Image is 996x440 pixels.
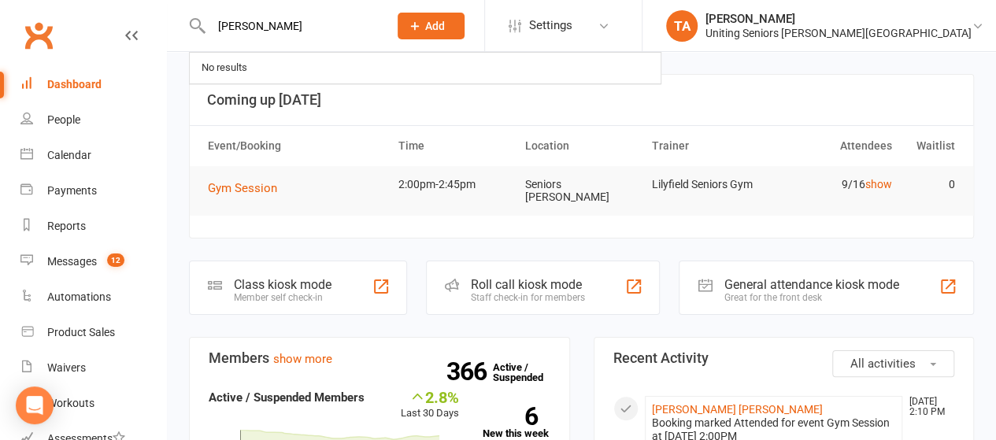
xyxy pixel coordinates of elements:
[206,15,377,37] input: Search...
[209,390,365,405] strong: Active / Suspended Members
[20,138,166,173] a: Calendar
[483,407,550,438] a: 6New this week
[208,181,277,195] span: Gym Session
[898,126,962,166] th: Waitlist
[425,20,445,32] span: Add
[772,126,898,166] th: Attendees
[850,357,916,371] span: All activities
[772,166,898,203] td: 9/16
[20,386,166,421] a: Workouts
[401,388,459,422] div: Last 30 Days
[832,350,954,377] button: All activities
[398,13,465,39] button: Add
[865,178,891,190] a: show
[20,244,166,279] a: Messages 12
[47,149,91,161] div: Calendar
[652,403,823,416] a: [PERSON_NAME] [PERSON_NAME]
[493,350,562,394] a: 366Active / Suspended
[234,277,331,292] div: Class kiosk mode
[724,277,898,292] div: General attendance kiosk mode
[666,10,698,42] div: TA
[201,126,391,166] th: Event/Booking
[724,292,898,303] div: Great for the front desk
[20,102,166,138] a: People
[208,179,288,198] button: Gym Session
[705,26,972,40] div: Uniting Seniors [PERSON_NAME][GEOGRAPHIC_DATA]
[197,57,252,79] div: No results
[529,8,572,43] span: Settings
[234,292,331,303] div: Member self check-in
[471,277,585,292] div: Roll call kiosk mode
[20,315,166,350] a: Product Sales
[20,350,166,386] a: Waivers
[446,360,493,383] strong: 366
[471,292,585,303] div: Staff check-in for members
[518,126,645,166] th: Location
[705,12,972,26] div: [PERSON_NAME]
[902,397,953,417] time: [DATE] 2:10 PM
[47,361,86,374] div: Waivers
[16,386,54,424] div: Open Intercom Messenger
[20,173,166,209] a: Payments
[47,220,86,232] div: Reports
[645,166,772,203] td: Lilyfield Seniors Gym
[645,126,772,166] th: Trainer
[47,113,80,126] div: People
[518,166,645,216] td: Seniors [PERSON_NAME]
[20,209,166,244] a: Reports
[391,166,518,203] td: 2:00pm-2:45pm
[47,397,94,409] div: Workouts
[207,92,956,108] h3: Coming up [DATE]
[47,78,102,91] div: Dashboard
[898,166,962,203] td: 0
[483,405,538,428] strong: 6
[47,290,111,303] div: Automations
[47,326,115,338] div: Product Sales
[20,67,166,102] a: Dashboard
[19,16,58,55] a: Clubworx
[107,253,124,267] span: 12
[391,126,518,166] th: Time
[209,350,550,366] h3: Members
[401,388,459,405] div: 2.8%
[273,352,332,366] a: show more
[20,279,166,315] a: Automations
[47,255,97,268] div: Messages
[47,184,97,197] div: Payments
[613,350,955,366] h3: Recent Activity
